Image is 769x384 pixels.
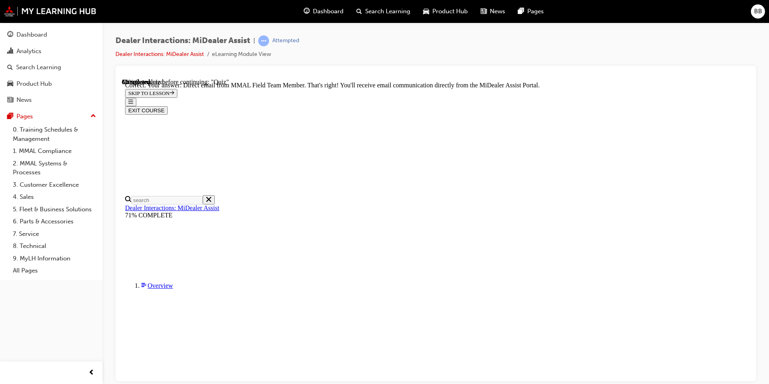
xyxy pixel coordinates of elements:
span: news-icon [7,97,13,104]
span: News [490,7,505,16]
a: search-iconSearch Learning [350,3,417,20]
span: Search Learning [365,7,410,16]
span: car-icon [7,81,13,88]
div: News [16,95,32,105]
button: DashboardAnalyticsSearch LearningProduct HubNews [3,26,99,109]
button: Pages [3,109,99,124]
span: pages-icon [518,6,524,17]
img: mmal [4,6,97,17]
span: pages-icon [7,113,13,120]
div: Pages [16,112,33,121]
a: Product Hub [3,76,99,91]
span: car-icon [423,6,429,17]
div: Product Hub [16,79,52,89]
span: learningRecordVerb_ATTEMPT-icon [258,35,269,46]
span: | [253,36,255,45]
a: 9. MyLH Information [10,252,99,265]
a: pages-iconPages [512,3,550,20]
a: 2. MMAL Systems & Processes [10,157,99,179]
div: Attempted [272,37,299,45]
span: Dealer Interactions: MiDealer Assist [115,36,250,45]
span: Pages [527,7,544,16]
a: 8. Technical [10,240,99,252]
a: 3. Customer Excellence [10,179,99,191]
a: News [3,93,99,107]
span: guage-icon [7,31,13,39]
span: news-icon [481,6,487,17]
div: Search Learning [16,63,61,72]
a: Dealer Interactions: MiDealer Assist [3,126,97,133]
a: 6. Parts & Accessories [10,215,99,228]
span: BB [754,7,762,16]
span: SKIP TO LESSON [6,12,52,18]
button: EXIT COURSE [3,28,46,36]
button: Close search menu [81,117,93,126]
button: Close navigation menu [3,19,14,28]
a: car-iconProduct Hub [417,3,474,20]
a: 4. Sales [10,191,99,203]
a: news-iconNews [474,3,512,20]
div: 71% COMPLETE [3,133,625,140]
span: search-icon [7,64,13,71]
span: chart-icon [7,48,13,55]
div: Analytics [16,47,41,56]
a: 1. MMAL Compliance [10,145,99,157]
button: BB [751,4,765,19]
span: Dashboard [313,7,343,16]
li: eLearning Module View [212,50,271,59]
a: 0. Training Schedules & Management [10,124,99,145]
a: Dashboard [3,27,99,42]
span: Product Hub [432,7,468,16]
a: Search Learning [3,60,99,75]
div: Correct. Your answer: Direct email from MMAL Field Team Member. That's right! You'll receive emai... [3,3,625,10]
a: 7. Service [10,228,99,240]
button: SKIP TO LESSON [3,10,56,19]
input: Search [10,118,81,126]
a: All Pages [10,264,99,277]
span: guage-icon [304,6,310,17]
div: Dashboard [16,30,47,39]
a: guage-iconDashboard [297,3,350,20]
a: 5. Fleet & Business Solutions [10,203,99,216]
span: up-icon [90,111,96,122]
span: search-icon [356,6,362,17]
a: Analytics [3,44,99,59]
a: Dealer Interactions: MiDealer Assist [115,51,204,58]
span: prev-icon [88,368,95,378]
